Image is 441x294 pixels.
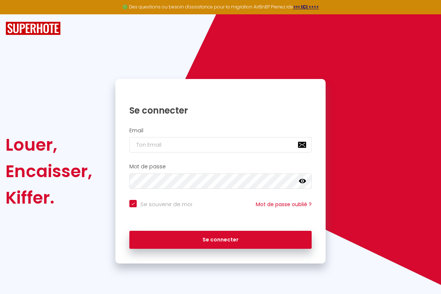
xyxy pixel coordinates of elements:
[129,137,312,153] input: Ton Email
[129,128,312,134] h2: Email
[6,158,92,184] div: Encaisser,
[129,231,312,249] button: Se connecter
[6,184,92,211] div: Kiffer.
[293,4,319,10] a: >>> ICI <<<<
[6,132,92,158] div: Louer,
[256,201,312,208] a: Mot de passe oublié ?
[6,22,61,35] img: SuperHote logo
[129,164,312,170] h2: Mot de passe
[129,105,312,116] h1: Se connecter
